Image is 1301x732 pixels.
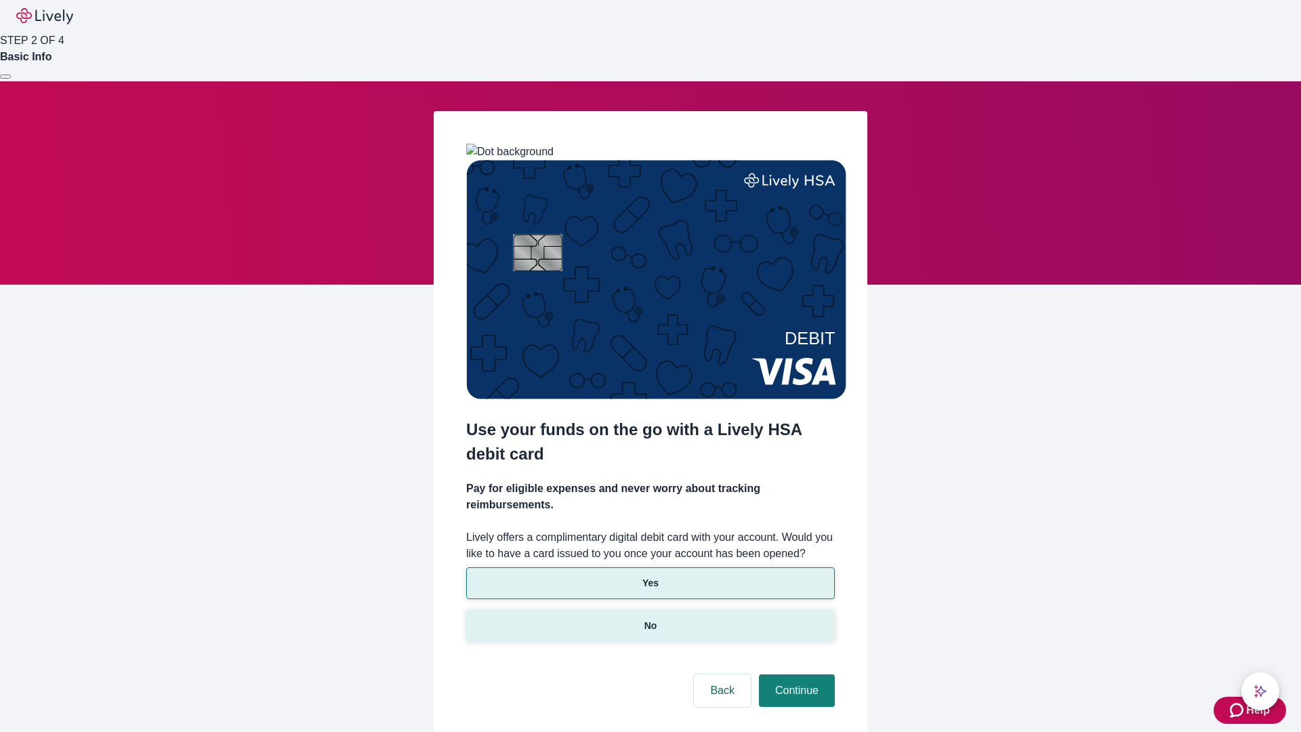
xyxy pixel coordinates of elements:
[466,610,835,642] button: No
[16,8,73,24] img: Lively
[694,674,751,707] button: Back
[466,529,835,562] label: Lively offers a complimentary digital debit card with your account. Would you like to have a card...
[759,674,835,707] button: Continue
[466,144,554,160] img: Dot background
[642,576,659,590] p: Yes
[466,418,835,466] h2: Use your funds on the go with a Lively HSA debit card
[1230,702,1246,718] svg: Zendesk support icon
[644,619,657,633] p: No
[466,567,835,599] button: Yes
[1241,672,1279,710] button: chat
[466,481,835,513] h4: Pay for eligible expenses and never worry about tracking reimbursements.
[1246,702,1270,718] span: Help
[466,160,846,399] img: Debit card
[1254,685,1267,698] svg: Lively AI Assistant
[1214,697,1286,724] button: Zendesk support iconHelp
